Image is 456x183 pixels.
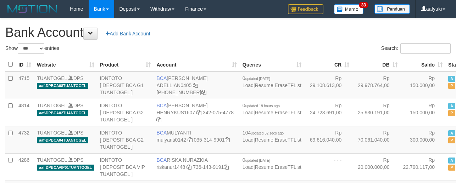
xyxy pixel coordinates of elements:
td: DPS [34,153,97,181]
a: Copy mulyanti0142 to clipboard [188,137,193,143]
td: Rp 29.978.764,00 [352,72,400,99]
td: 4286 [16,153,34,181]
span: Paused [448,165,455,171]
img: Button%20Memo.svg [334,4,364,14]
span: updated [DATE] [245,159,270,162]
img: MOTION_logo.png [5,4,59,14]
a: Copy ADELLIAN0405 to clipboard [193,82,198,88]
a: Copy 0353149901 to clipboard [225,137,230,143]
td: Rp 22.790.117,00 [400,153,446,181]
a: Copy HENRYKUS1607 to clipboard [196,110,201,115]
span: Paused [448,110,455,116]
td: 4715 [16,72,34,99]
select: Showentries [18,43,44,54]
td: RISKA NURAZKIA 736-143-9191 [154,153,239,181]
span: aaf-DPBCAVIP01TUANTOGEL [37,165,94,171]
span: 0 [243,157,270,163]
span: | | [243,75,301,88]
img: panduan.png [374,4,410,14]
a: TUANTOGEL [37,103,67,108]
th: Saldo: activate to sort column ascending [400,58,446,72]
span: 104 [243,130,284,136]
span: aaf-DPBCA04TUANTOGEL [37,137,88,143]
a: mulyanti0142 [156,137,186,143]
a: Add Bank Account [101,28,155,40]
a: riskanur1448 [156,164,185,170]
span: Paused [448,83,455,89]
span: BCA [156,130,167,136]
input: Search: [400,43,451,54]
td: Rp 300.000,00 [400,126,446,153]
a: EraseTFList [274,137,301,143]
td: Rp 29.108.613,00 [304,72,352,99]
td: - - - [304,153,352,181]
a: Load [243,164,254,170]
a: Resume [255,110,273,115]
th: Queries: activate to sort column ascending [240,58,304,72]
a: TUANTOGEL [37,130,67,136]
a: Copy 7361439191 to clipboard [224,164,229,170]
th: CR: activate to sort column ascending [304,58,352,72]
td: IDNTOTO [ DEPOSIT BCA G2 TUANTOGEL ] [97,99,154,126]
a: EraseTFList [274,110,301,115]
a: Load [243,110,254,115]
span: Active [448,103,455,109]
span: | | [243,157,301,170]
th: Account: activate to sort column ascending [154,58,239,72]
span: | | [243,130,301,143]
span: aaf-DPBCA08TUANTOGEL [37,83,88,89]
td: 4814 [16,99,34,126]
span: | | [243,103,301,115]
a: EraseTFList [274,82,301,88]
span: Active [448,130,455,136]
img: Feedback.jpg [288,4,323,14]
a: Load [243,137,254,143]
td: 4732 [16,126,34,153]
a: HENRYKUS1607 [156,110,195,115]
span: 33 [359,2,368,8]
span: updated 19 hours ago [245,104,280,108]
a: TUANTOGEL [37,75,67,81]
td: [PERSON_NAME] 342-075-4778 [154,99,239,126]
th: Product: activate to sort column ascending [97,58,154,72]
span: BCA [156,103,167,108]
h1: Bank Account [5,25,451,40]
td: Rp 150.000,00 [400,99,446,126]
th: Website: activate to sort column ascending [34,58,97,72]
td: IDNTOTO [ DEPOSIT BCA G1 TUANTOGEL ] [97,72,154,99]
a: Resume [255,164,273,170]
td: Rp 69.616.040,00 [304,126,352,153]
a: Copy riskanur1448 to clipboard [187,164,191,170]
td: Rp 24.723.691,00 [304,99,352,126]
span: 0 [243,103,280,108]
td: DPS [34,72,97,99]
label: Search: [381,43,451,54]
a: Resume [255,82,273,88]
td: Rp 150.000,00 [400,72,446,99]
span: updated 32 secs ago [251,131,284,135]
span: BCA [156,157,167,163]
td: DPS [34,99,97,126]
th: ID: activate to sort column ascending [16,58,34,72]
span: updated [DATE] [245,77,270,81]
span: aaf-DPBCA02TUANTOGEL [37,110,88,116]
a: Copy 3420754778 to clipboard [156,117,161,122]
span: Active [448,158,455,164]
a: ADELLIAN0405 [156,82,191,88]
td: DPS [34,126,97,153]
a: Resume [255,137,273,143]
a: TUANTOGEL [37,157,67,163]
td: MULYANTI 035-314-9901 [154,126,239,153]
span: Paused [448,137,455,143]
a: EraseTFList [274,164,301,170]
span: BCA [156,75,167,81]
th: DB: activate to sort column ascending [352,58,400,72]
label: Show entries [5,43,59,54]
td: IDNTOTO [ DEPOSIT BCA G2 TUANTOGEL ] [97,126,154,153]
td: Rp 25.930.191,00 [352,99,400,126]
span: 0 [243,75,270,81]
td: IDNTOTO [ DEPOSIT BCA VIP TUANTOGEL ] [97,153,154,181]
a: Load [243,82,254,88]
td: [PERSON_NAME] [PHONE_NUMBER] [154,72,239,99]
a: Copy 5655032115 to clipboard [201,90,206,95]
